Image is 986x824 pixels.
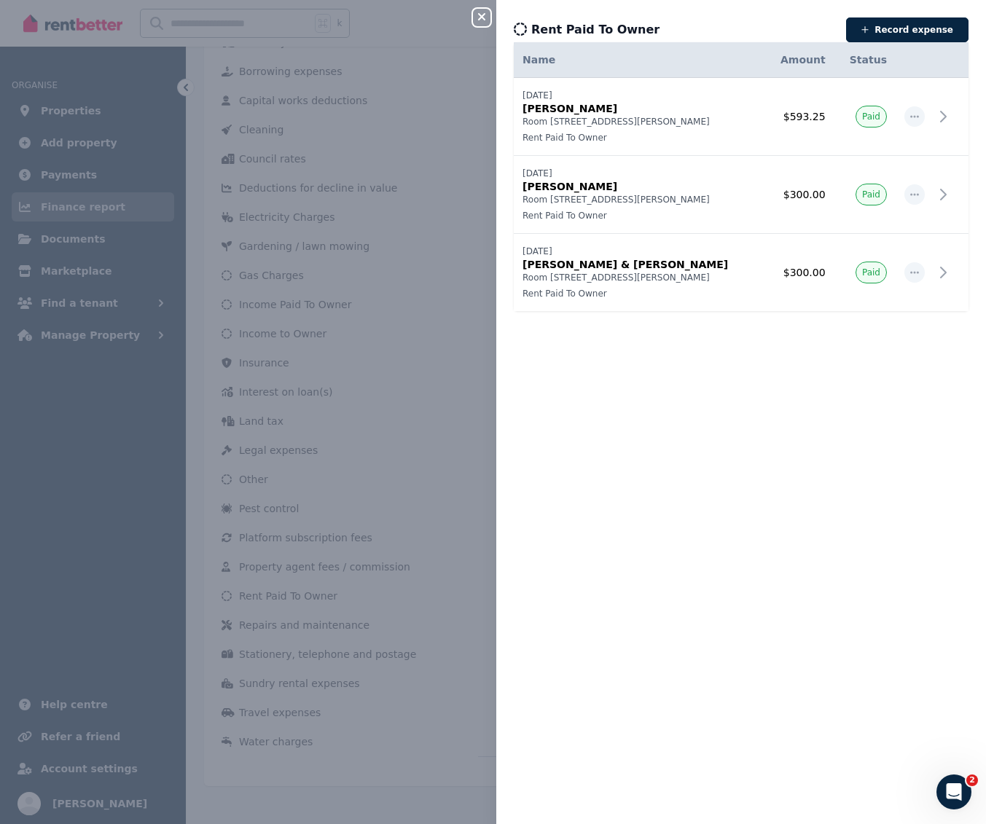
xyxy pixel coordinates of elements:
th: Status [834,42,896,78]
th: Name [514,42,764,78]
span: Paid [862,267,880,278]
button: Record expense [846,17,969,42]
iframe: Intercom live chat [936,774,971,809]
th: Amount [764,42,834,78]
p: [PERSON_NAME] [523,179,756,194]
p: Rent Paid To Owner [523,288,756,299]
p: [DATE] [523,168,756,179]
p: Room [STREET_ADDRESS][PERSON_NAME] [523,194,756,205]
p: [DATE] [523,90,756,101]
span: 2 [966,774,978,786]
p: Rent Paid To Owner [523,210,756,221]
td: $593.25 [764,78,834,156]
td: $300.00 [764,234,834,312]
p: [PERSON_NAME] [523,101,756,116]
span: Rent Paid To Owner [531,21,660,39]
span: Paid [862,111,880,122]
span: Paid [862,189,880,200]
p: Room [STREET_ADDRESS][PERSON_NAME] [523,116,756,127]
p: [DATE] [523,246,756,257]
p: [PERSON_NAME] & [PERSON_NAME] [523,257,756,272]
td: $300.00 [764,156,834,234]
p: Rent Paid To Owner [523,132,756,144]
p: Room [STREET_ADDRESS][PERSON_NAME] [523,272,756,283]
